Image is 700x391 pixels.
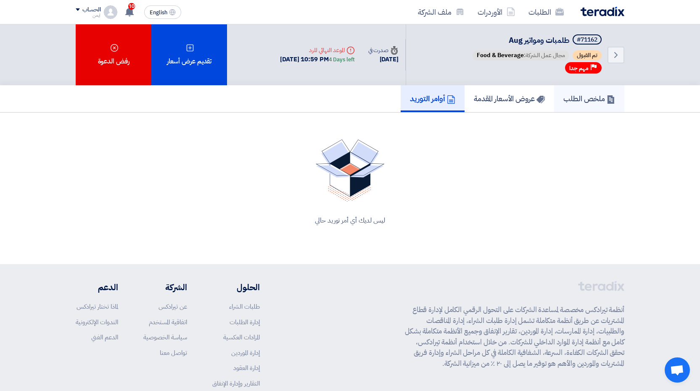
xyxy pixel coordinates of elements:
li: الشركة [143,281,187,294]
span: 10 [128,3,135,10]
img: Teradix logo [581,7,624,16]
h5: ملخص الطلب [563,94,615,103]
span: مجال عمل الشركة: [473,50,569,60]
button: English [144,5,181,19]
li: الحلول [212,281,260,294]
a: دردشة مفتوحة [665,357,690,383]
div: الموعد النهائي للرد [280,46,354,55]
a: عن تيرادكس [158,302,187,311]
div: رفض الدعوة [76,24,151,85]
li: الدعم [76,281,118,294]
a: التقارير وإدارة الإنفاق [212,379,260,388]
a: الطلبات [522,2,571,22]
div: الحساب [82,6,100,13]
h5: عروض الأسعار المقدمة [474,94,545,103]
span: مهم جدا [569,64,589,72]
div: [DATE] 10:59 PM [280,55,354,64]
div: صدرت في [368,46,399,55]
div: ايمن [76,13,100,18]
div: #71162 [577,37,597,43]
div: ليس لديك أي أمر توريد حالي [86,215,614,226]
a: أوامر التوريد [401,85,465,112]
a: عروض الأسعار المقدمة [465,85,554,112]
a: إدارة الموردين [231,348,260,357]
span: English [150,10,167,16]
a: الدعم الفني [91,333,118,342]
h5: أوامر التوريد [410,94,455,103]
a: الأوردرات [471,2,522,22]
a: سياسة الخصوصية [143,333,187,342]
a: طلبات الشراء [229,302,260,311]
span: تم القبول [573,50,602,60]
a: إدارة الطلبات [230,318,260,327]
div: 4 Days left [329,55,355,64]
a: لماذا تختار تيرادكس [77,302,118,311]
img: No Quotations Found! [316,139,385,202]
h5: طلمبات ومواتير Aug [471,34,603,46]
a: ملف الشركة [411,2,471,22]
img: profile_test.png [104,5,117,19]
p: أنظمة تيرادكس مخصصة لمساعدة الشركات على التحول الرقمي الكامل لإدارة قطاع المشتريات عن طريق أنظمة ... [405,304,624,369]
a: ملخص الطلب [554,85,624,112]
span: طلمبات ومواتير Aug [509,34,569,46]
a: اتفاقية المستخدم [149,318,187,327]
div: تقديم عرض أسعار [151,24,227,85]
a: إدارة العقود [233,363,260,373]
a: تواصل معنا [160,348,187,357]
a: المزادات العكسية [223,333,260,342]
div: [DATE] [368,55,399,64]
a: الندوات الإلكترونية [76,318,118,327]
span: Food & Beverage [477,51,524,60]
